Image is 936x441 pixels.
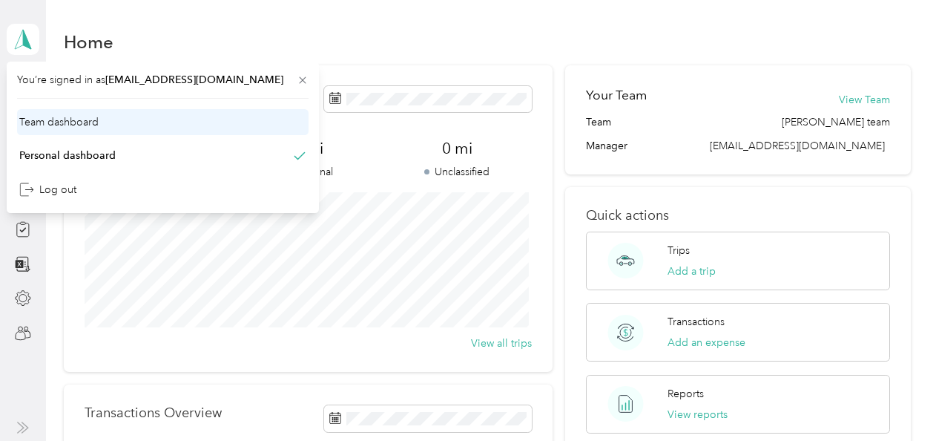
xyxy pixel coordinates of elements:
[586,208,889,223] p: Quick actions
[471,336,532,351] button: View all trips
[586,86,647,105] h2: Your Team
[668,264,716,279] button: Add a trip
[668,386,704,402] p: Reports
[586,138,627,154] span: Manager
[668,314,725,330] p: Transactions
[85,405,222,421] p: Transactions Overview
[668,407,728,422] button: View reports
[853,358,936,441] iframe: Everlance-gr Chat Button Frame
[17,72,309,88] span: You’re signed in as
[586,114,611,130] span: Team
[105,73,283,86] span: [EMAIL_ADDRESS][DOMAIN_NAME]
[19,148,116,163] div: Personal dashboard
[782,114,890,130] span: [PERSON_NAME] team
[839,92,890,108] button: View Team
[710,140,885,152] span: [EMAIL_ADDRESS][DOMAIN_NAME]
[19,182,76,197] div: Log out
[668,335,745,350] button: Add an expense
[668,243,690,258] p: Trips
[19,114,99,130] div: Team dashboard
[64,34,113,50] h1: Home
[383,164,532,180] p: Unclassified
[383,138,532,159] span: 0 mi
